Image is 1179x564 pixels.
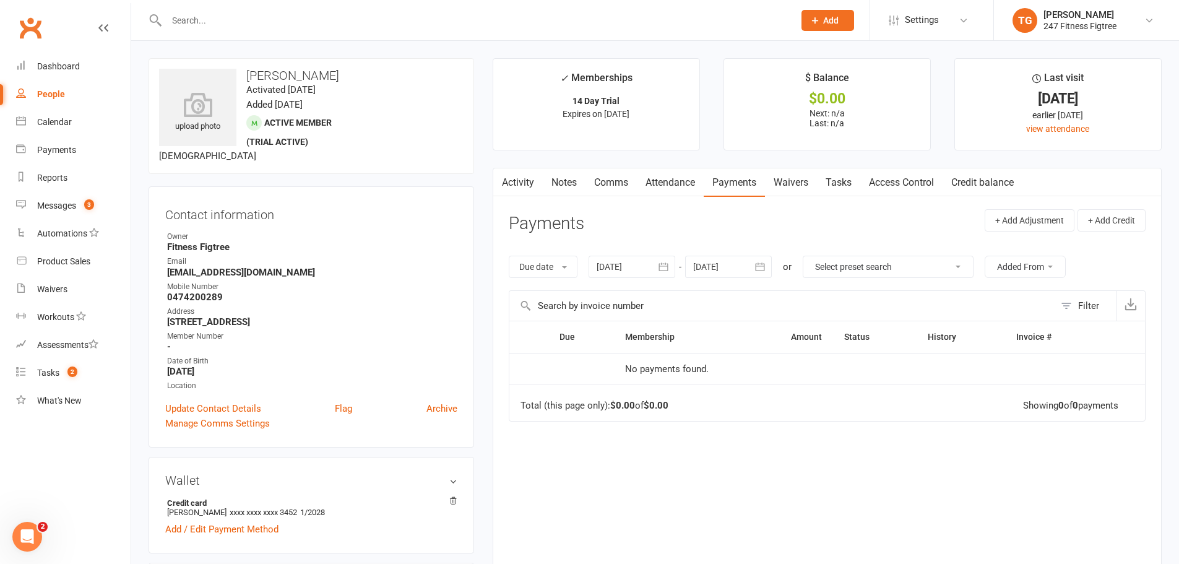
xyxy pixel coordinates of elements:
div: What's New [37,396,82,406]
div: Mobile Number [167,281,457,293]
button: + Add Adjustment [985,209,1074,232]
div: [PERSON_NAME] [1043,9,1116,20]
div: Dashboard [37,61,80,71]
div: Payments [37,145,76,155]
p: Next: n/a Last: n/a [735,108,919,128]
strong: [STREET_ADDRESS] [167,316,457,328]
button: + Add Credit [1078,209,1146,232]
time: Added [DATE] [246,99,303,110]
strong: 14 Day Trial [572,96,620,106]
div: Location [167,380,457,392]
div: Product Sales [37,256,90,266]
span: Settings [905,6,939,34]
a: Workouts [16,303,131,331]
button: Due date [509,256,577,278]
a: People [16,80,131,108]
a: Credit balance [943,168,1022,197]
th: History [917,321,1006,353]
strong: 0 [1058,400,1064,411]
div: Member Number [167,331,457,342]
strong: [DATE] [167,366,457,377]
div: Reports [37,173,67,183]
a: Attendance [637,168,704,197]
span: 3 [84,199,94,210]
a: view attendance [1026,124,1089,134]
span: xxxx xxxx xxxx 3452 [230,508,297,517]
th: Invoice # [1005,321,1106,353]
a: Add / Edit Payment Method [165,522,279,537]
strong: Fitness Figtree [167,241,457,253]
a: Waivers [765,168,817,197]
div: Memberships [560,70,633,93]
a: Archive [426,401,457,416]
strong: Credit card [167,498,451,508]
h3: Contact information [165,203,457,222]
button: Filter [1055,291,1116,321]
a: Dashboard [16,53,131,80]
i: ✓ [560,72,568,84]
span: Expires on [DATE] [563,109,629,119]
div: TG [1013,8,1037,33]
td: No payments found. [614,354,833,384]
div: Date of Birth [167,355,457,367]
div: $0.00 [735,92,919,105]
div: People [37,89,65,99]
a: Comms [585,168,637,197]
strong: $0.00 [644,400,668,411]
a: Payments [704,168,765,197]
a: Product Sales [16,248,131,275]
strong: 0 [1073,400,1078,411]
div: Total (this page only): of [520,401,668,411]
th: Status [833,321,917,353]
div: upload photo [159,92,236,133]
a: Activity [493,168,543,197]
div: $ Balance [805,70,849,92]
strong: [EMAIL_ADDRESS][DOMAIN_NAME] [167,267,457,278]
span: [DEMOGRAPHIC_DATA] [159,150,256,162]
button: Add [801,10,854,31]
div: Owner [167,231,457,243]
a: Flag [335,401,352,416]
div: Workouts [37,312,74,322]
div: Tasks [37,368,59,378]
div: Messages [37,201,76,210]
div: Address [167,306,457,318]
a: Payments [16,136,131,164]
th: Due [548,321,615,353]
div: Showing of payments [1023,401,1118,411]
a: Waivers [16,275,131,303]
div: Filter [1078,298,1099,313]
a: Update Contact Details [165,401,261,416]
a: Reports [16,164,131,192]
a: Tasks 2 [16,359,131,387]
th: Amount [740,321,833,353]
a: What's New [16,387,131,415]
a: Calendar [16,108,131,136]
div: Waivers [37,284,67,294]
input: Search by invoice number [509,291,1055,321]
span: 2 [38,522,48,532]
strong: $0.00 [610,400,635,411]
a: Access Control [860,168,943,197]
a: Assessments [16,331,131,359]
div: [DATE] [966,92,1150,105]
div: or [783,259,792,274]
div: Automations [37,228,87,238]
button: Added From [985,256,1066,278]
h3: Payments [509,214,584,233]
span: Add [823,15,839,25]
h3: Wallet [165,474,457,487]
span: Active member (trial active) [246,118,332,147]
div: Last visit [1032,70,1084,92]
span: 1/2028 [300,508,325,517]
div: Assessments [37,340,98,350]
strong: - [167,341,457,352]
time: Activated [DATE] [246,84,316,95]
a: Tasks [817,168,860,197]
strong: 0474200289 [167,292,457,303]
span: 2 [67,367,77,377]
a: Messages 3 [16,192,131,220]
a: Clubworx [15,12,46,43]
div: earlier [DATE] [966,108,1150,122]
a: Notes [543,168,585,197]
